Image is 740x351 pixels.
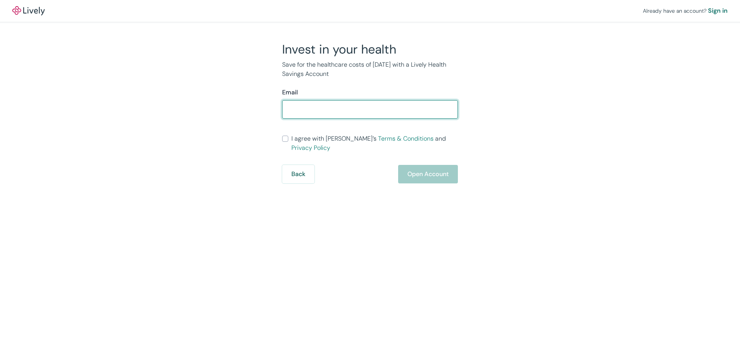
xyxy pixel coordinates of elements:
a: Terms & Conditions [378,134,434,143]
div: Already have an account? [643,6,728,15]
span: I agree with [PERSON_NAME]’s and [291,134,458,153]
h2: Invest in your health [282,42,458,57]
a: Sign in [708,6,728,15]
a: Privacy Policy [291,144,330,152]
a: LivelyLively [12,6,45,15]
img: Lively [12,6,45,15]
button: Back [282,165,314,183]
p: Save for the healthcare costs of [DATE] with a Lively Health Savings Account [282,60,458,79]
label: Email [282,88,298,97]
